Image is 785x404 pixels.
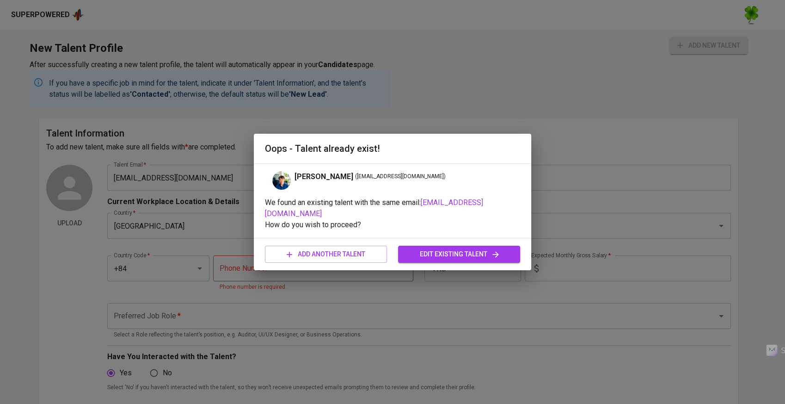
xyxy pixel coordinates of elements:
[355,172,446,181] span: ( [EMAIL_ADDRESS][DOMAIN_NAME] )
[272,249,380,260] span: add another talent
[405,249,513,260] span: edit existing talent
[398,246,520,263] button: edit existing talent
[265,246,387,263] button: add another talent
[265,219,520,230] p: How do you wish to proceed?
[294,171,353,182] span: [PERSON_NAME]
[265,141,520,156] h2: Oops - Talent already exist!
[265,197,520,219] p: We found an existing talent with the same email:
[272,171,291,190] img: 4c019e78bc004a7d76a2a248c6098e97.jpg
